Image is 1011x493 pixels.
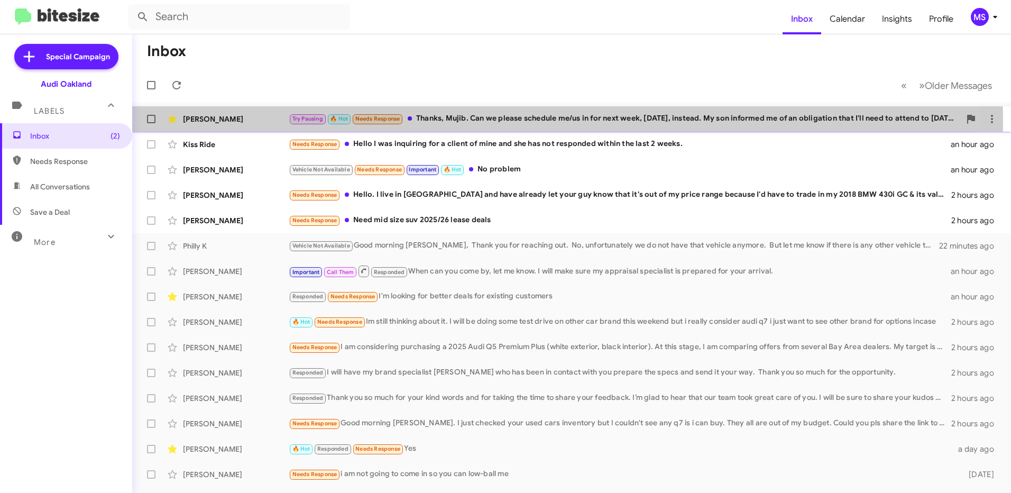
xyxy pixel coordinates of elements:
span: Responded [292,395,324,401]
div: an hour ago [951,266,1003,277]
span: Older Messages [925,80,992,92]
button: Previous [895,75,913,96]
div: MS [971,8,989,26]
span: Labels [34,106,65,116]
div: [PERSON_NAME] [183,393,289,404]
div: Thanks, Mujib. Can we please schedule me/us in for next week, [DATE], instead. My son informed me... [289,113,960,125]
div: an hour ago [951,139,1003,150]
div: [PERSON_NAME] [183,342,289,353]
span: Needs Response [292,141,337,148]
span: Needs Response [355,115,400,122]
div: [PERSON_NAME] [183,190,289,200]
div: 2 hours ago [951,393,1003,404]
div: [PERSON_NAME] [183,215,289,226]
span: 🔥 Hot [444,166,462,173]
div: [PERSON_NAME] [183,368,289,378]
div: Hello. I live in [GEOGRAPHIC_DATA] and have already let your guy know that it's out of my price r... [289,189,951,201]
div: a day ago [952,444,1003,454]
span: Needs Response [292,420,337,427]
div: When can you come by, let me know. I will make sure my appraisal specialist is prepared for your ... [289,264,951,278]
span: Responded [292,293,324,300]
div: an hour ago [951,291,1003,302]
span: « [901,79,907,92]
span: Vehicle Not Available [292,166,350,173]
div: Good morning [PERSON_NAME], Thank you for reaching out. No, unfortunately we do not have that veh... [289,240,939,252]
div: I will have my brand specialist [PERSON_NAME] who has been in contact with you prepare the specs ... [289,367,951,379]
div: 2 hours ago [951,342,1003,353]
div: 2 hours ago [951,368,1003,378]
div: Hello I was inquiring for a client of mine and she has not responded within the last 2 weeks. [289,138,951,150]
div: I am considering purchasing a 2025 Audi Q5 Premium Plus (white exterior, black interior). At this... [289,341,951,353]
nav: Page navigation example [895,75,998,96]
div: Im still thinking about it. I will be doing some test drive on other car brand this weekend but i... [289,316,951,328]
div: 2 hours ago [951,418,1003,429]
span: Responded [292,369,324,376]
span: Vehicle Not Available [292,242,350,249]
a: Profile [921,4,962,34]
div: [PERSON_NAME] [183,418,289,429]
div: 2 hours ago [951,317,1003,327]
div: [PERSON_NAME] [183,165,289,175]
div: Yes [289,443,952,455]
span: More [34,238,56,247]
span: Responded [317,445,348,452]
div: [PERSON_NAME] [183,444,289,454]
button: Next [913,75,998,96]
div: [DATE] [952,469,1003,480]
span: Needs Response [355,445,400,452]
span: Needs Response [292,471,337,478]
div: 2 hours ago [951,215,1003,226]
span: Call Them [327,269,354,276]
span: 🔥 Hot [292,445,310,452]
input: Search [128,4,350,30]
div: [PERSON_NAME] [183,291,289,302]
div: an hour ago [951,165,1003,175]
div: I'm looking for better deals for existing customers [289,290,951,303]
span: Needs Response [317,318,362,325]
a: Insights [874,4,921,34]
div: No problem [289,163,951,176]
div: Audi Oakland [41,79,91,89]
span: Needs Response [30,156,120,167]
span: Needs Response [292,344,337,351]
span: Needs Response [292,217,337,224]
span: 🔥 Hot [330,115,348,122]
div: Good morning [PERSON_NAME]. I just checked your used cars inventory but I couldn't see any q7 is ... [289,417,951,430]
span: Special Campaign [46,51,110,62]
div: [PERSON_NAME] [183,114,289,124]
span: Needs Response [330,293,375,300]
a: Calendar [821,4,874,34]
h1: Inbox [147,43,186,60]
span: Important [409,166,436,173]
div: i am not going to come in so you can low-ball me [289,468,952,480]
span: Important [292,269,320,276]
div: [PERSON_NAME] [183,317,289,327]
div: [PERSON_NAME] [183,266,289,277]
span: Needs Response [292,191,337,198]
span: Needs Response [357,166,402,173]
div: [PERSON_NAME] [183,469,289,480]
span: (2) [111,131,120,141]
div: Thank you so much for your kind words and for taking the time to share your feedback. I’m glad to... [289,392,951,404]
span: Inbox [30,131,120,141]
span: Responded [374,269,405,276]
a: Inbox [783,4,821,34]
button: MS [962,8,999,26]
a: Special Campaign [14,44,118,69]
div: Philly K [183,241,289,251]
div: 22 minutes ago [939,241,1003,251]
div: Need mid size suv 2025/26 lease deals [289,214,951,226]
span: Save a Deal [30,207,70,217]
span: » [919,79,925,92]
span: 🔥 Hot [292,318,310,325]
span: All Conversations [30,181,90,192]
div: 2 hours ago [951,190,1003,200]
span: Try Pausing [292,115,323,122]
div: Kiss Ride [183,139,289,150]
